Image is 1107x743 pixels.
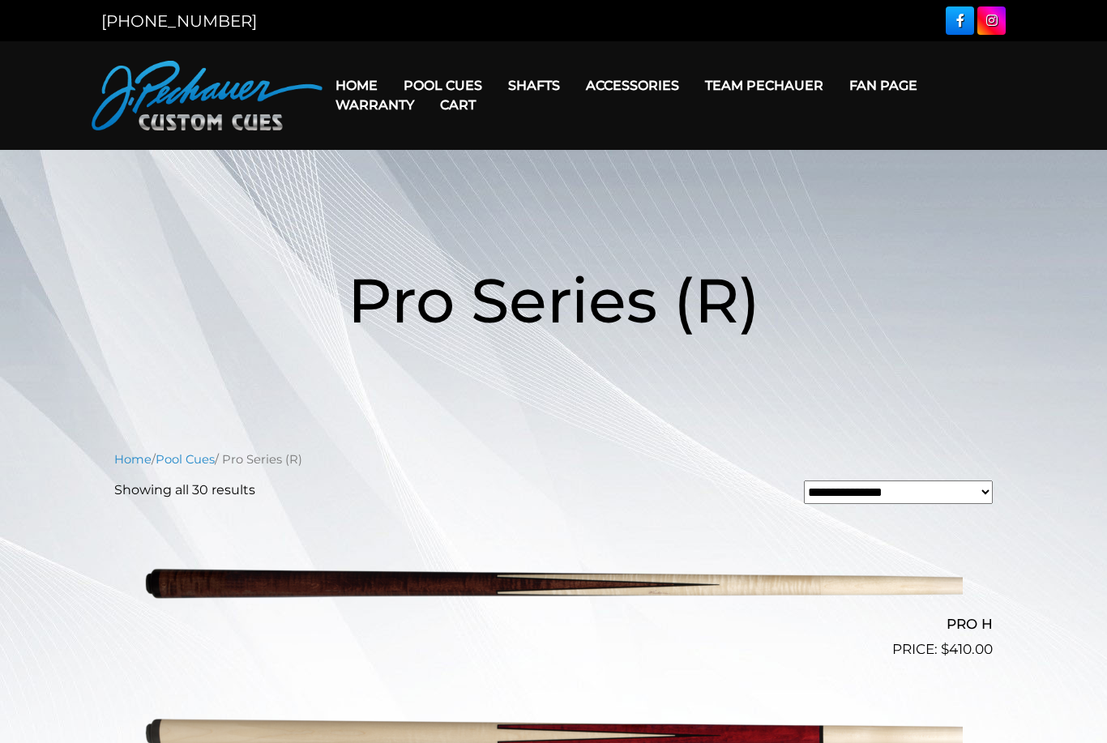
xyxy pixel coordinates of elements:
span: $ [941,641,949,657]
a: Pool Cues [391,65,495,106]
a: Shafts [495,65,573,106]
a: Accessories [573,65,692,106]
select: Shop order [804,480,993,504]
h2: PRO H [114,608,993,638]
a: [PHONE_NUMBER] [101,11,257,31]
span: Pro Series (R) [348,263,760,338]
a: PRO H $410.00 [114,517,993,660]
a: Cart [427,84,489,126]
nav: Breadcrumb [114,450,993,468]
a: Home [323,65,391,106]
img: PRO H [144,517,963,653]
a: Team Pechauer [692,65,836,106]
a: Home [114,452,152,467]
a: Pool Cues [156,452,215,467]
p: Showing all 30 results [114,480,255,500]
a: Warranty [323,84,427,126]
bdi: 410.00 [941,641,993,657]
img: Pechauer Custom Cues [92,61,323,130]
a: Fan Page [836,65,930,106]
